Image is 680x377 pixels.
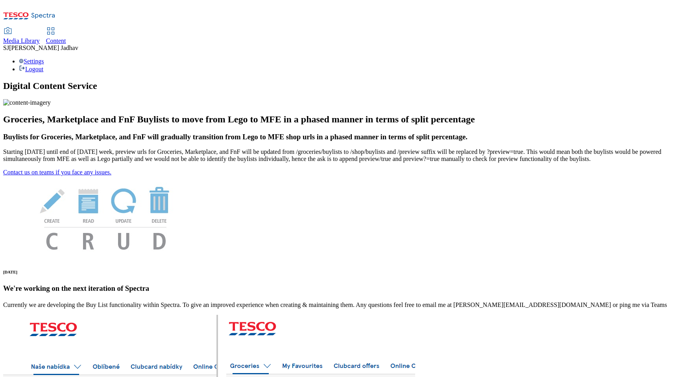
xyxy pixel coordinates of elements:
[3,44,9,51] span: SJ
[3,28,40,44] a: Media Library
[3,270,677,274] h6: [DATE]
[3,81,677,91] h1: Digital Content Service
[3,37,40,44] span: Media Library
[3,114,677,125] h2: Groceries, Marketplace and FnF Buylists to move from Lego to MFE in a phased manner in terms of s...
[3,99,51,106] img: content-imagery
[46,37,66,44] span: Content
[46,28,66,44] a: Content
[3,148,677,163] p: Starting [DATE] until end of [DATE] week, preview urls for Groceries, Marketplace, and FnF will b...
[19,58,44,65] a: Settings
[9,44,78,51] span: [PERSON_NAME] Jadhav
[3,176,208,258] img: News Image
[3,169,111,176] a: Contact us on teams if you face any issues.
[3,284,677,293] h3: We're working on the next iteration of Spectra
[3,133,677,141] h3: Buylists for Groceries, Marketplace, and FnF will gradually transition from Lego to MFE shop urls...
[3,301,677,309] p: Currently we are developing the Buy List functionality within Spectra. To give an improved experi...
[19,66,43,72] a: Logout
